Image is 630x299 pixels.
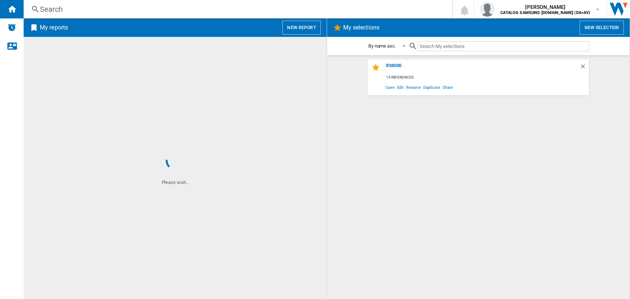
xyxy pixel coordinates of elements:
b: CATALOG SAMSUNG [DOMAIN_NAME] (DA+AV) [500,10,590,15]
span: Open [384,82,396,92]
span: Edit [396,82,405,92]
img: profile.jpg [480,2,495,17]
div: RS8000 [384,63,579,73]
span: Share [441,82,454,92]
div: Search [40,4,433,14]
div: Delete [579,63,589,73]
img: alerts-logo.svg [7,23,16,32]
span: [PERSON_NAME] [500,3,590,11]
h2: My reports [38,21,69,35]
div: By name asc. [368,43,396,49]
button: New report [282,21,320,35]
span: Rename [405,82,422,92]
span: Duplicate [422,82,441,92]
div: 15 references [384,73,589,82]
h2: My selections [342,21,381,35]
button: New selection [579,21,624,35]
ng-transclude: Please wait... [161,180,189,185]
input: Search My selections [417,41,589,51]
